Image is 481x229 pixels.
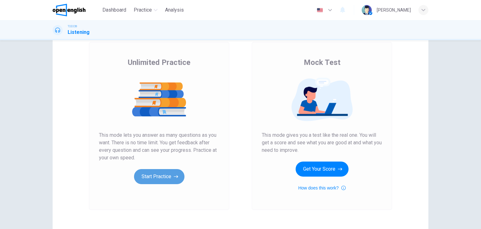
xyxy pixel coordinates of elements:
span: This mode lets you answer as many questions as you want. There is no time limit. You get feedback... [99,131,219,162]
img: en [316,8,324,13]
span: Dashboard [102,6,126,14]
span: Mock Test [304,57,340,67]
button: Start Practice [134,169,184,184]
h1: Listening [68,29,90,36]
button: Dashboard [100,4,129,16]
span: This mode gives you a test like the real one. You will get a score and see what you are good at a... [262,131,382,154]
span: Practice [134,6,152,14]
span: Analysis [165,6,184,14]
img: OpenEnglish logo [53,4,85,16]
img: Profile picture [362,5,372,15]
div: [PERSON_NAME] [377,6,411,14]
button: Get Your Score [296,162,349,177]
span: Unlimited Practice [128,57,190,67]
a: OpenEnglish logo [53,4,100,16]
span: TOEIC® [68,24,77,29]
button: How does this work? [298,184,345,192]
button: Analysis [163,4,186,16]
button: Practice [131,4,160,16]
